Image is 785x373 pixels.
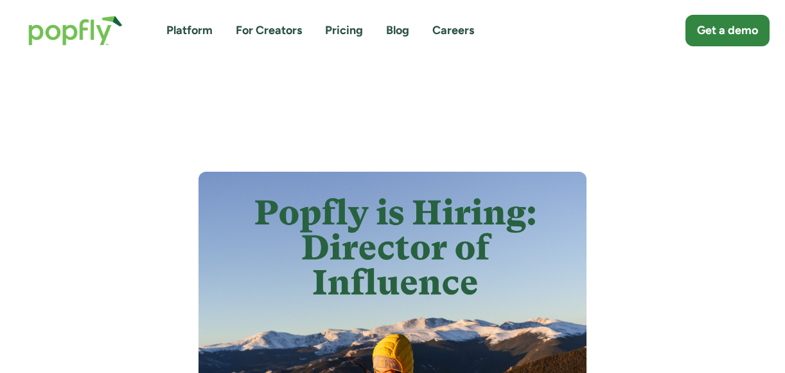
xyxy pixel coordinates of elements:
a: Platform [166,23,213,39]
div: Get a demo [697,23,758,39]
a: Get a demo [685,15,770,46]
a: Blog [386,23,409,39]
a: home [15,3,136,59]
a: For Creators [236,23,302,39]
a: Pricing [325,23,363,39]
a: Careers [432,23,474,39]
